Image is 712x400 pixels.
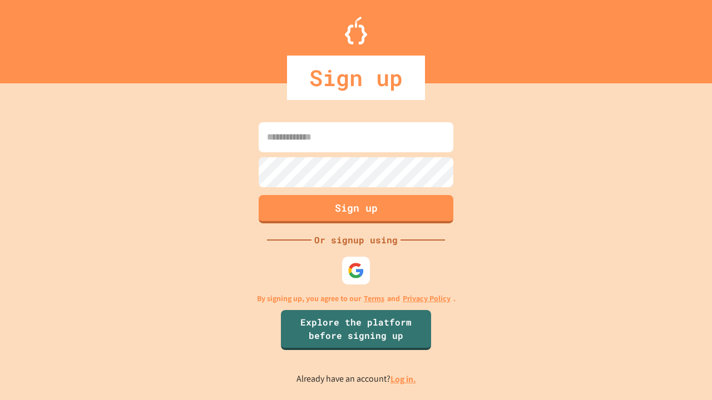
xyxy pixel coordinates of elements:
[403,293,451,304] a: Privacy Policy
[296,372,416,386] p: Already have an account?
[257,293,456,304] p: By signing up, you agree to our and .
[364,293,384,304] a: Terms
[345,17,367,44] img: Logo.svg
[390,373,416,385] a: Log in.
[348,262,364,279] img: google-icon.svg
[287,56,425,100] div: Sign up
[259,195,453,223] button: Sign up
[311,233,400,247] div: Or signup using
[281,310,431,350] a: Explore the platform before signing up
